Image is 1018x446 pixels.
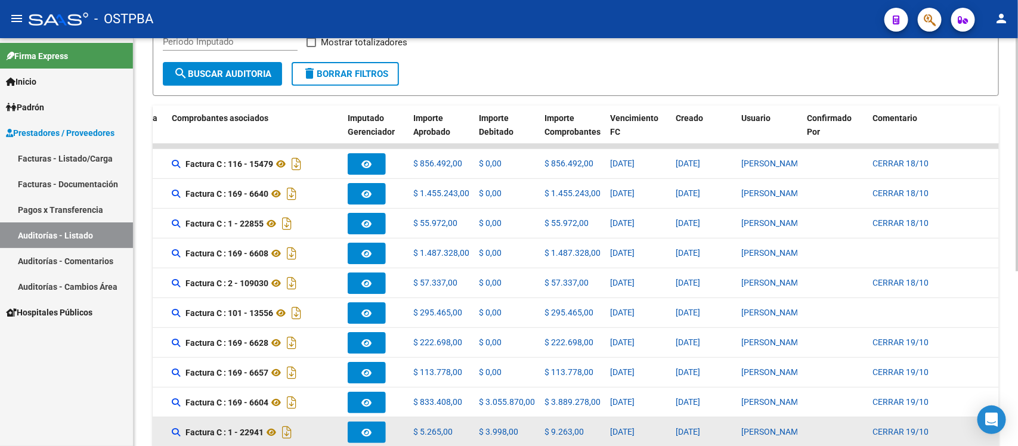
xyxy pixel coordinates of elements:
span: Hospitales Públicos [6,306,92,319]
span: $ 295.465,00 [544,308,593,317]
span: [DATE] [610,337,635,347]
span: CERRAR 18/10 [872,159,929,168]
span: Comprobantes asociados [172,113,268,123]
span: [PERSON_NAME] [741,248,805,258]
span: Prestadores / Proveedores [6,126,115,140]
i: Descargar documento [284,333,299,352]
datatable-header-cell: Confirmado Por [802,106,868,158]
span: $ 5.265,00 [413,427,453,436]
span: [PERSON_NAME] [741,397,805,407]
span: $ 113.778,00 [544,367,593,377]
datatable-header-cell: Creado [671,106,737,158]
datatable-header-cell: Vencimiento FC [605,106,671,158]
mat-icon: search [174,66,188,80]
span: Vencimiento FC [610,113,658,137]
span: CERRAR 18/10 [872,278,929,287]
span: - OSTPBA [94,6,153,32]
strong: Factura C : 169 - 6604 [185,398,268,407]
strong: Factura C : 1 - 22941 [185,428,264,437]
i: Descargar documento [284,274,299,293]
span: [PERSON_NAME] [741,218,805,228]
span: CERRAR 19/10 [872,337,929,347]
datatable-header-cell: Imputado Gerenciador [343,106,409,158]
span: [PERSON_NAME] [741,427,805,436]
span: [DATE] [676,188,700,198]
span: $ 833.408,00 [413,397,462,407]
span: [DATE] [676,248,700,258]
span: $ 3.998,00 [479,427,518,436]
span: [DATE] [610,427,635,436]
span: Firma Express [6,49,68,63]
datatable-header-cell: Importe Aprobado [409,106,474,158]
datatable-header-cell: Usuario [737,106,802,158]
span: $ 856.492,00 [413,159,462,168]
span: $ 0,00 [479,337,502,347]
span: $ 295.465,00 [413,308,462,317]
span: Inicio [6,75,36,88]
span: $ 1.455.243,00 [413,188,469,198]
span: [PERSON_NAME] [741,159,805,168]
span: [DATE] [610,278,635,287]
span: $ 3.889.278,00 [544,397,601,407]
span: [DATE] [676,308,700,317]
span: $ 57.337,00 [544,278,589,287]
mat-icon: delete [302,66,317,80]
strong: Factura C : 116 - 15479 [185,159,273,169]
i: Descargar documento [284,393,299,412]
span: [PERSON_NAME] [741,188,805,198]
span: [DATE] [676,337,700,347]
span: CERRAR 19/10 [872,427,929,436]
strong: Factura C : 169 - 6608 [185,249,268,258]
i: Descargar documento [289,303,304,323]
span: [DATE] [676,427,700,436]
strong: Factura C : 101 - 13556 [185,308,273,318]
span: [DATE] [676,397,700,407]
span: [DATE] [676,159,700,168]
strong: Factura C : 169 - 6628 [185,338,268,348]
span: $ 1.455.243,00 [544,188,601,198]
span: $ 3.055.870,00 [479,397,535,407]
span: $ 113.778,00 [413,367,462,377]
span: [DATE] [610,397,635,407]
span: $ 9.263,00 [544,427,584,436]
span: CERRAR 19/10 [872,367,929,377]
i: Descargar documento [284,244,299,263]
span: [DATE] [610,367,635,377]
span: [PERSON_NAME] [741,308,805,317]
span: $ 0,00 [479,308,502,317]
strong: Factura C : 2 - 109030 [185,278,268,288]
span: [DATE] [610,188,635,198]
span: $ 0,00 [479,248,502,258]
i: Descargar documento [284,184,299,203]
strong: Factura C : 169 - 6640 [185,189,268,199]
span: $ 856.492,00 [544,159,593,168]
i: Descargar documento [279,214,295,233]
i: Descargar documento [279,423,295,442]
span: $ 1.487.328,00 [413,248,469,258]
button: Buscar Auditoria [163,62,282,86]
span: Importe Debitado [479,113,513,137]
span: Buscar Auditoria [174,69,271,79]
button: Borrar Filtros [292,62,399,86]
strong: Factura C : 1 - 22855 [185,219,264,228]
span: [DATE] [676,278,700,287]
span: CERRAR 18/10 [872,218,929,228]
span: Borrar Filtros [302,69,388,79]
span: [PERSON_NAME] [741,278,805,287]
mat-icon: person [994,11,1008,26]
span: Imputado Gerenciador [348,113,395,137]
span: Importe Aprobado [413,113,450,137]
i: Descargar documento [284,363,299,382]
span: $ 57.337,00 [413,278,457,287]
span: $ 55.972,00 [413,218,457,228]
datatable-header-cell: Importe Comprobantes [540,106,605,158]
span: Confirmado Por [807,113,852,137]
span: CERRAR 18/10 [872,188,929,198]
datatable-header-cell: Importe Debitado [474,106,540,158]
span: $ 0,00 [479,367,502,377]
span: [PERSON_NAME] [741,367,805,377]
span: $ 222.698,00 [413,337,462,347]
span: Importe Comprobantes [544,113,601,137]
span: $ 55.972,00 [544,218,589,228]
div: Open Intercom Messenger [977,405,1006,434]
